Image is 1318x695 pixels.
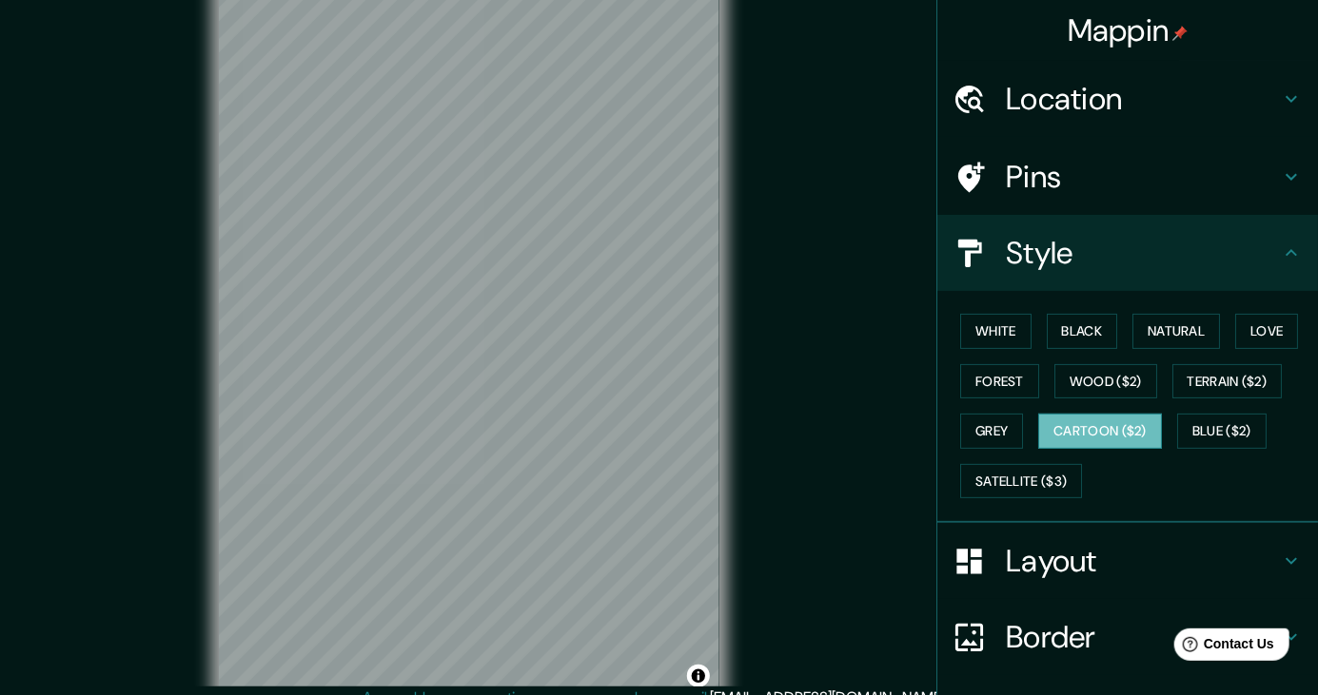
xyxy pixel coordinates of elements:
[1172,26,1188,41] img: pin-icon.png
[960,314,1032,349] button: White
[1006,158,1280,196] h4: Pins
[937,61,1318,137] div: Location
[1054,364,1157,399] button: Wood ($2)
[937,523,1318,599] div: Layout
[1068,11,1189,49] h4: Mappin
[1047,314,1118,349] button: Black
[1006,234,1280,272] h4: Style
[1132,314,1220,349] button: Natural
[937,599,1318,675] div: Border
[1006,542,1280,580] h4: Layout
[960,464,1082,499] button: Satellite ($3)
[1006,80,1280,118] h4: Location
[960,414,1023,449] button: Grey
[1006,618,1280,656] h4: Border
[1235,314,1298,349] button: Love
[1177,414,1267,449] button: Blue ($2)
[1172,364,1283,399] button: Terrain ($2)
[960,364,1039,399] button: Forest
[1149,621,1297,674] iframe: Help widget launcher
[1038,414,1162,449] button: Cartoon ($2)
[937,139,1318,215] div: Pins
[937,215,1318,291] div: Style
[687,665,710,687] button: Toggle attribution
